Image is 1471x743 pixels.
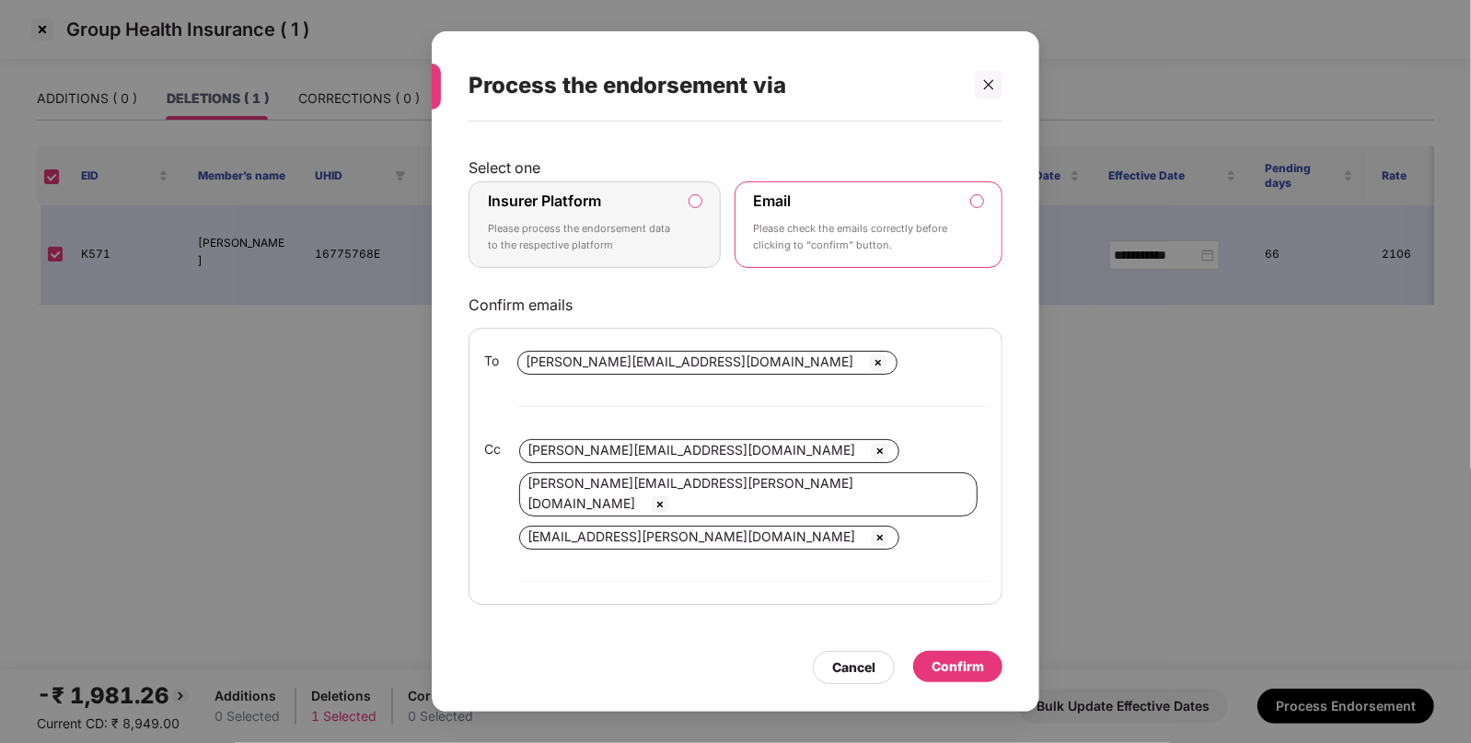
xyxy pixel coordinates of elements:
span: To [484,351,499,371]
label: Email [754,192,792,210]
span: [EMAIL_ADDRESS][PERSON_NAME][DOMAIN_NAME] [527,528,855,544]
input: EmailPlease check the emails correctly before clicking to “confirm” button. [971,195,983,207]
p: Select one [469,158,1002,177]
span: Cc [484,439,501,459]
span: close [982,78,995,91]
label: Insurer Platform [488,192,601,210]
input: Insurer PlatformPlease process the endorsement data to the respective platform [689,195,701,207]
div: Cancel [832,657,875,678]
img: svg+xml;base64,PHN2ZyBpZD0iQ3Jvc3MtMzJ4MzIiIHhtbG5zPSJodHRwOi8vd3d3LnczLm9yZy8yMDAwL3N2ZyIgd2lkdG... [869,440,891,462]
img: svg+xml;base64,PHN2ZyBpZD0iQ3Jvc3MtMzJ4MzIiIHhtbG5zPSJodHRwOi8vd3d3LnczLm9yZy8yMDAwL3N2ZyIgd2lkdG... [869,527,891,549]
span: [PERSON_NAME][EMAIL_ADDRESS][DOMAIN_NAME] [527,442,855,458]
p: Please check the emails correctly before clicking to “confirm” button. [754,221,957,253]
p: Please process the endorsement data to the respective platform [488,221,676,253]
img: svg+xml;base64,PHN2ZyBpZD0iQ3Jvc3MtMzJ4MzIiIHhtbG5zPSJodHRwOi8vd3d3LnczLm9yZy8yMDAwL3N2ZyIgd2lkdG... [649,493,671,516]
p: Confirm emails [469,296,1002,314]
span: [PERSON_NAME][EMAIL_ADDRESS][DOMAIN_NAME] [526,354,853,369]
img: svg+xml;base64,PHN2ZyBpZD0iQ3Jvc3MtMzJ4MzIiIHhtbG5zPSJodHRwOi8vd3d3LnczLm9yZy8yMDAwL3N2ZyIgd2lkdG... [867,352,889,374]
span: [PERSON_NAME][EMAIL_ADDRESS][PERSON_NAME][DOMAIN_NAME] [527,475,853,511]
div: Process the endorsement via [469,50,958,122]
div: Confirm [932,656,984,677]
